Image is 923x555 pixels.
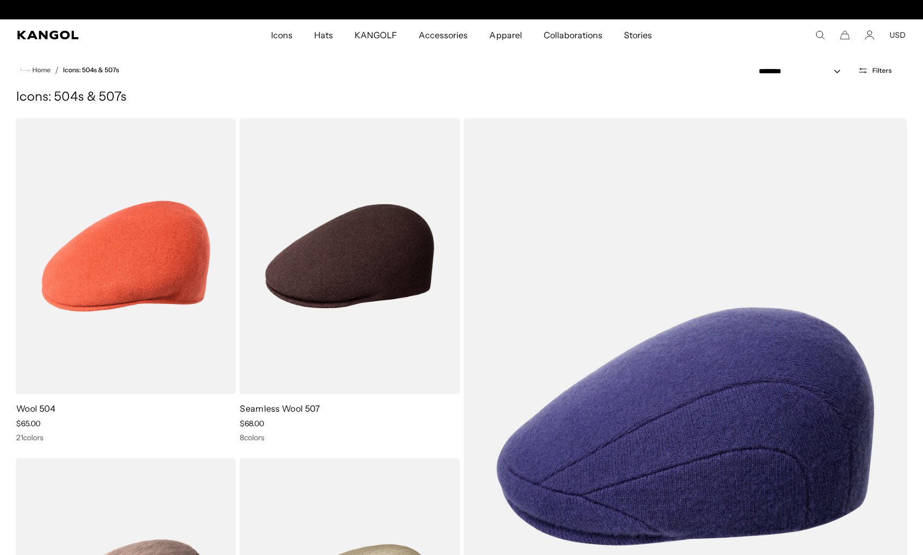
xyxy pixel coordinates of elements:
[419,19,468,51] span: Accessories
[240,433,459,442] div: 8 colors
[533,19,613,51] a: Collaborations
[872,67,892,74] span: Filters
[16,119,235,394] img: Wool 504
[544,19,602,51] span: Collaborations
[240,119,459,394] img: Seamless Wool 507
[624,19,652,51] span: Stories
[478,19,532,51] a: Apparel
[30,66,51,74] span: Home
[851,66,898,75] button: Open filters
[355,19,397,51] span: KANGOLF
[351,5,573,14] div: Announcement
[17,31,179,39] a: Kangol
[754,66,851,77] select: Sort by: Featured
[408,19,478,51] a: Accessories
[489,19,522,51] span: Apparel
[271,19,293,51] span: Icons
[351,5,573,14] slideshow-component: Announcement bar
[815,30,825,40] summary: Search here
[16,403,56,414] a: Wool 504
[303,19,344,51] a: Hats
[890,30,906,40] button: USD
[63,66,119,74] a: Icons: 504s & 507s
[260,19,303,51] a: Icons
[314,19,333,51] span: Hats
[51,64,59,77] li: /
[16,89,907,106] h1: Icons: 504s & 507s
[840,30,850,40] button: Cart
[344,19,408,51] a: KANGOLF
[240,403,320,414] a: Seamless Wool 507
[351,5,573,14] div: 1 of 2
[240,419,264,428] span: $68.00
[613,19,663,51] a: Stories
[865,30,875,40] a: Account
[20,65,51,75] a: Home
[16,433,235,442] div: 21 colors
[16,419,40,428] span: $65.00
